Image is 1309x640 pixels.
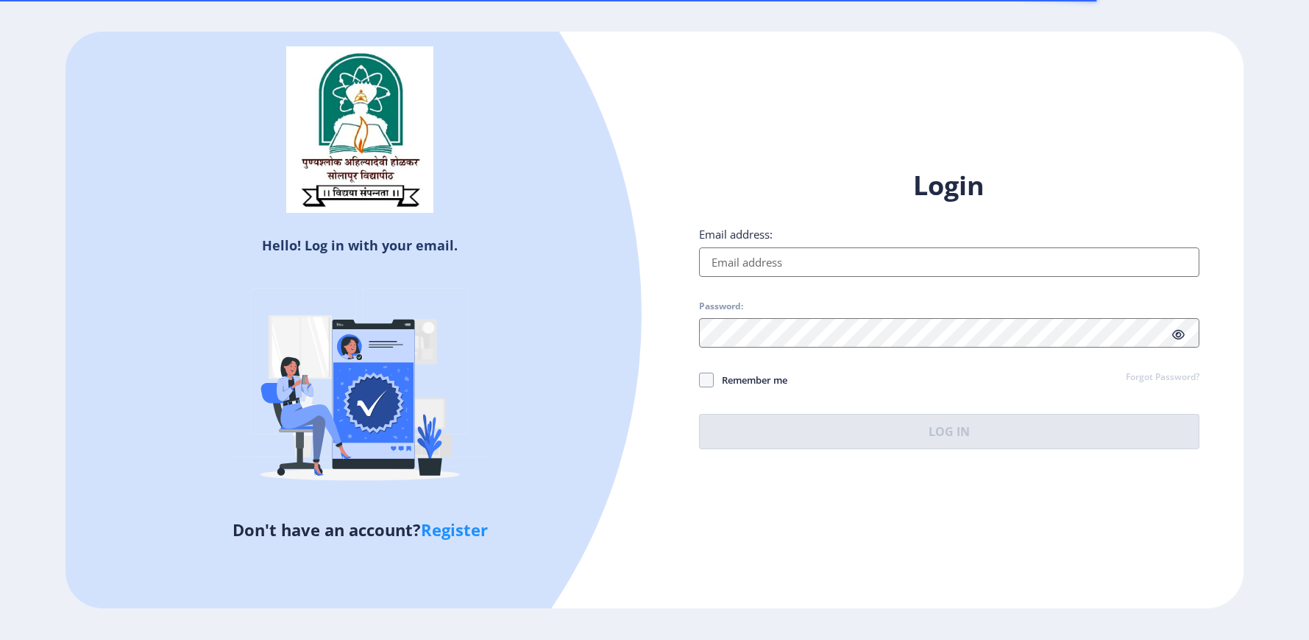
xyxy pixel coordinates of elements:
[286,46,433,213] img: sulogo.png
[1126,371,1199,384] a: Forgot Password?
[421,518,488,541] a: Register
[699,168,1200,203] h1: Login
[699,247,1200,277] input: Email address
[714,371,787,389] span: Remember me
[231,260,489,518] img: Verified-rafiki.svg
[699,414,1200,449] button: Log In
[699,300,743,312] label: Password:
[699,227,773,242] label: Email address:
[77,518,644,541] h5: Don't have an account?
